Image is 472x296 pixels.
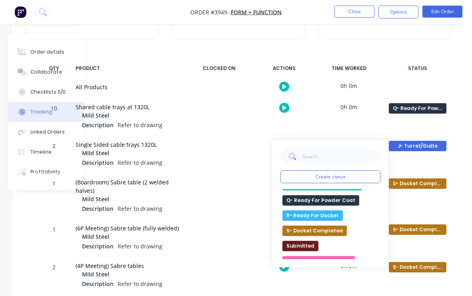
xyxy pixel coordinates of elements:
span: Description [82,242,114,250]
img: Factory [14,6,26,18]
button: S- Docket Completed [388,178,447,189]
div: (4P Meeting) Sabre tables [76,262,180,270]
div: 0h 0m [319,77,379,95]
button: Timeline [8,142,84,162]
span: Mild Steel [82,232,109,241]
span: Description [82,158,114,167]
button: Options [378,6,418,18]
a: Form + Function [231,8,282,16]
button: Close [334,6,374,18]
span: Mild Steel [82,195,109,203]
span: Mild Steel [82,270,109,278]
button: Edit Order [422,6,462,18]
button: Order details [8,42,84,62]
button: Create status [280,170,380,183]
span: Refer to drawing [118,242,162,250]
button: P- [PERSON_NAME]/Glueing/Assembly [282,180,362,190]
button: S- Docket Completed [388,262,447,273]
div: 0h 0m [319,98,379,116]
div: (Boardroom) Sabre table (2 welded halves) [76,178,180,195]
div: Single Sided cable trays 1320L [76,140,180,149]
div: 1 [42,220,66,256]
div: S- Docket Completed [389,262,446,272]
button: Q- Ready For Powder Coat [388,103,447,114]
div: 10 [42,99,66,135]
button: J- Turret/Guillo [388,140,447,152]
div: STATUS [384,60,452,77]
span: Refer to drawing [118,159,162,166]
div: QTY [42,60,66,77]
div: Q- Ready For Powder Coat [389,103,446,114]
button: T- Currently Outsourced [282,256,355,266]
div: ACTIONS [254,60,314,77]
span: Mild Steel [82,149,109,157]
span: Refer to drawing [118,205,162,212]
input: Search... [302,148,380,164]
span: Description [82,204,114,213]
span: Description [82,121,114,129]
button: S- Docket Completed [282,226,347,236]
button: R- Ready For Docket [282,210,343,221]
div: CLOCKED ON [189,60,249,77]
button: Tracking [8,102,84,122]
button: Q- Ready For Powder Coat [282,195,359,206]
button: Linked Orders [8,122,84,142]
div: 2 [42,258,66,294]
div: J- Turret/Guillo [389,141,446,151]
div: All Products [76,83,180,91]
span: Refer to drawing [118,121,162,129]
div: (6P Meeting) Sabre table (fully welded) [76,224,180,232]
div: TIME WORKED [319,60,379,77]
div: S- Docket Completed [389,224,446,235]
div: PRODUCT [71,60,184,77]
button: Checklists 0/0 [8,82,84,102]
button: S- Docket Completed [388,224,447,235]
div: Shared cable trays at 1320L [76,103,180,111]
div: S- Docket Completed [389,178,446,189]
div: 1 [42,174,66,219]
div: 2 [42,137,66,173]
span: Mild Steel [82,111,109,120]
span: Description [82,280,114,288]
span: Order #3949 - [190,8,231,16]
button: Collaborate [8,62,84,82]
span: Refer to drawing [118,280,162,288]
div: 0h 0m [319,136,379,154]
button: Profitability [8,162,84,182]
button: Submitted [282,241,318,251]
